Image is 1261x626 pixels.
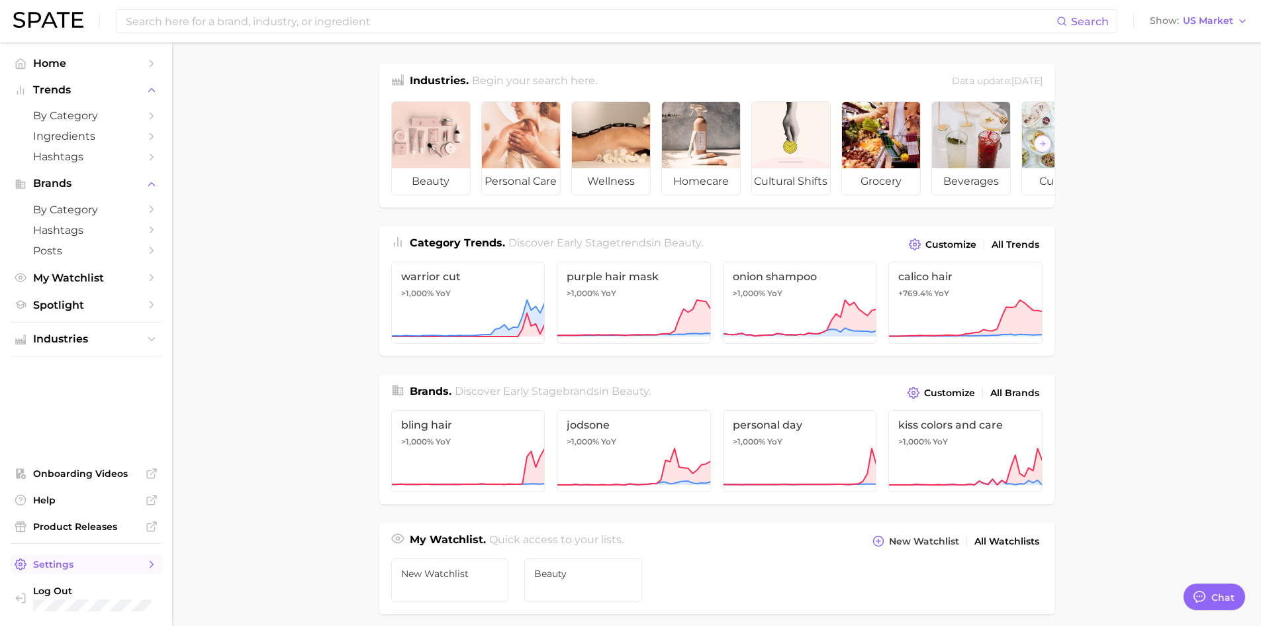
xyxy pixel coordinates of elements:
span: >1,000% [401,437,434,446]
button: Customize [904,384,978,402]
span: Customize [925,239,976,250]
span: wellness [572,168,650,195]
a: My Watchlist [11,268,162,288]
span: onion shampoo [733,270,867,283]
span: bling hair [401,419,536,431]
a: Hashtags [11,146,162,167]
span: Discover Early Stage trends in . [508,236,703,249]
span: YoY [601,288,616,299]
span: Category Trends . [410,236,505,249]
span: All Watchlists [974,536,1039,547]
span: calico hair [898,270,1033,283]
a: wellness [571,101,651,195]
button: Brands [11,174,162,193]
span: Hashtags [33,224,139,236]
span: New Watchlist [889,536,959,547]
a: jodsone>1,000% YoY [557,410,711,492]
span: Ingredients [33,130,139,142]
span: by Category [33,109,139,122]
span: Settings [33,558,139,570]
button: ShowUS Market [1146,13,1251,30]
a: Home [11,53,162,74]
span: >1,000% [733,437,765,446]
span: Beauty [534,568,632,579]
img: SPATE [13,12,83,28]
span: Hashtags [33,150,139,163]
span: grocery [842,168,920,195]
span: kiss colors and care [898,419,1033,431]
span: culinary [1022,168,1100,195]
a: Hashtags [11,220,162,240]
span: Trends [33,84,139,96]
span: beverages [932,168,1010,195]
a: calico hair+769.4% YoY [888,262,1043,344]
a: Product Releases [11,517,162,537]
span: YoY [767,437,782,447]
button: Scroll Right [1034,135,1051,152]
a: by Category [11,105,162,126]
h2: Quick access to your lists. [489,532,624,550]
button: Customize [906,235,979,254]
a: grocery [841,101,921,195]
span: warrior cut [401,270,536,283]
span: >1,000% [733,288,765,298]
a: bling hair>1,000% YoY [391,410,545,492]
a: onion shampoo>1,000% YoY [723,262,877,344]
span: All Brands [990,388,1039,399]
a: Settings [11,554,162,574]
span: beauty [612,385,649,397]
span: Search [1071,15,1109,28]
span: Discover Early Stage brands in . [455,385,651,397]
input: Search here for a brand, industry, or ingredient [124,10,1056,32]
a: Ingredients [11,126,162,146]
span: >1,000% [401,288,434,298]
a: All Watchlists [971,533,1043,550]
a: New Watchlist [391,558,509,602]
span: All Trends [992,239,1039,250]
a: by Category [11,199,162,220]
span: Posts [33,244,139,257]
a: cultural shifts [751,101,831,195]
span: personal day [733,419,867,431]
span: personal care [482,168,560,195]
span: purple hair mask [567,270,701,283]
a: personal care [481,101,561,195]
a: beauty [391,101,471,195]
span: Home [33,57,139,70]
span: Show [1150,17,1179,25]
button: Trends [11,80,162,100]
a: beverages [931,101,1011,195]
a: warrior cut>1,000% YoY [391,262,545,344]
span: Industries [33,333,139,345]
a: All Trends [988,236,1043,254]
h1: Industries. [410,73,469,91]
span: New Watchlist [401,568,499,579]
span: >1,000% [567,288,599,298]
a: culinary [1021,101,1101,195]
span: YoY [767,288,782,299]
span: cultural shifts [752,168,830,195]
a: homecare [661,101,741,195]
span: YoY [934,288,949,299]
a: purple hair mask>1,000% YoY [557,262,711,344]
span: Spotlight [33,299,139,311]
a: kiss colors and care>1,000% YoY [888,410,1043,492]
a: Posts [11,240,162,261]
a: Onboarding Videos [11,464,162,484]
span: Help [33,494,139,506]
span: US Market [1183,17,1233,25]
a: Help [11,490,162,510]
span: YoY [436,288,451,299]
span: YoY [933,437,948,447]
span: beauty [392,168,470,195]
span: Brands [33,178,139,189]
a: All Brands [987,384,1043,402]
span: homecare [662,168,740,195]
a: Beauty [524,558,642,602]
span: Log Out [33,585,151,597]
a: personal day>1,000% YoY [723,410,877,492]
span: YoY [601,437,616,447]
div: Data update: [DATE] [952,73,1043,91]
span: YoY [436,437,451,447]
span: My Watchlist [33,272,139,284]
